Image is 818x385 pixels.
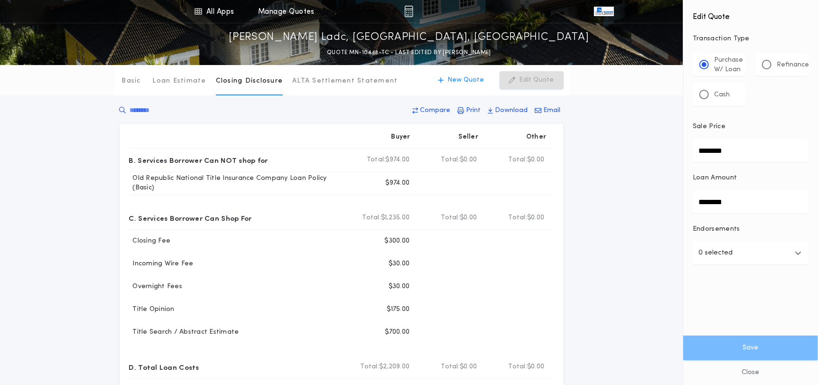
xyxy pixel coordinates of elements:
p: $974.00 [386,178,410,188]
p: Refinance [777,60,809,70]
p: Sale Price [693,122,725,131]
p: New Quote [448,75,484,85]
span: $0.00 [460,213,477,223]
b: Total: [441,362,460,372]
p: Loan Estimate [153,76,206,86]
p: $30.00 [389,259,410,269]
p: Incoming Wire Fee [129,259,194,269]
p: Closing Fee [129,236,171,246]
span: $0.00 [460,155,477,165]
input: Sale Price [693,139,809,162]
p: $175.00 [387,305,410,314]
button: Edit Quote [500,71,564,89]
p: $700.00 [385,328,410,337]
p: Title Search / Abstract Estimate [129,328,239,337]
p: Purchase W/ Loan [714,56,743,75]
p: 0 selected [698,247,733,259]
p: Email [544,106,561,115]
p: Basic [121,76,140,86]
p: ALTA Settlement Statement [292,76,398,86]
p: QUOTE MN-10448-TC - LAST EDITED BY [PERSON_NAME] [327,48,491,57]
span: $974.00 [386,155,410,165]
p: Print [466,106,481,115]
p: Compare [420,106,451,115]
h4: Edit Quote [693,6,809,23]
button: Print [455,102,484,119]
button: 0 selected [693,242,809,264]
b: Total: [509,213,528,223]
span: $0.00 [527,362,544,372]
b: Total: [361,362,380,372]
span: $0.00 [460,362,477,372]
button: Compare [410,102,454,119]
button: Close [683,360,818,385]
p: Overnight Fees [129,282,183,291]
p: Title Opinion [129,305,175,314]
span: $2,209.00 [379,362,409,372]
input: Loan Amount [693,190,809,213]
p: Cash [714,90,730,100]
b: Total: [441,213,460,223]
img: img [404,6,413,17]
p: C. Services Borrower Can Shop For [129,210,252,225]
img: vs-icon [594,7,614,16]
p: [PERSON_NAME] Ladc, [GEOGRAPHIC_DATA], [GEOGRAPHIC_DATA] [229,30,589,45]
p: Download [495,106,528,115]
p: $300.00 [385,236,410,246]
span: $0.00 [527,155,544,165]
p: Old Republic National Title Insurance Company Loan Policy (Basic) [129,174,350,193]
p: Closing Disclosure [216,76,283,86]
button: New Quote [429,71,494,89]
p: Seller [459,132,479,142]
button: Email [532,102,564,119]
b: Total: [363,213,381,223]
p: D. Total Loan Costs [129,359,199,375]
b: Total: [509,362,528,372]
p: Buyer [391,132,410,142]
button: Save [683,336,818,360]
p: Endorsements [693,225,809,234]
p: B. Services Borrower Can NOT shop for [129,152,268,168]
span: $1,235.00 [381,213,409,223]
b: Total: [441,155,460,165]
p: Other [526,132,546,142]
p: Edit Quote [520,75,554,85]
p: Transaction Type [693,34,809,44]
p: Loan Amount [693,173,737,183]
button: Download [485,102,531,119]
p: $30.00 [389,282,410,291]
span: $0.00 [527,213,544,223]
b: Total: [367,155,386,165]
b: Total: [509,155,528,165]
